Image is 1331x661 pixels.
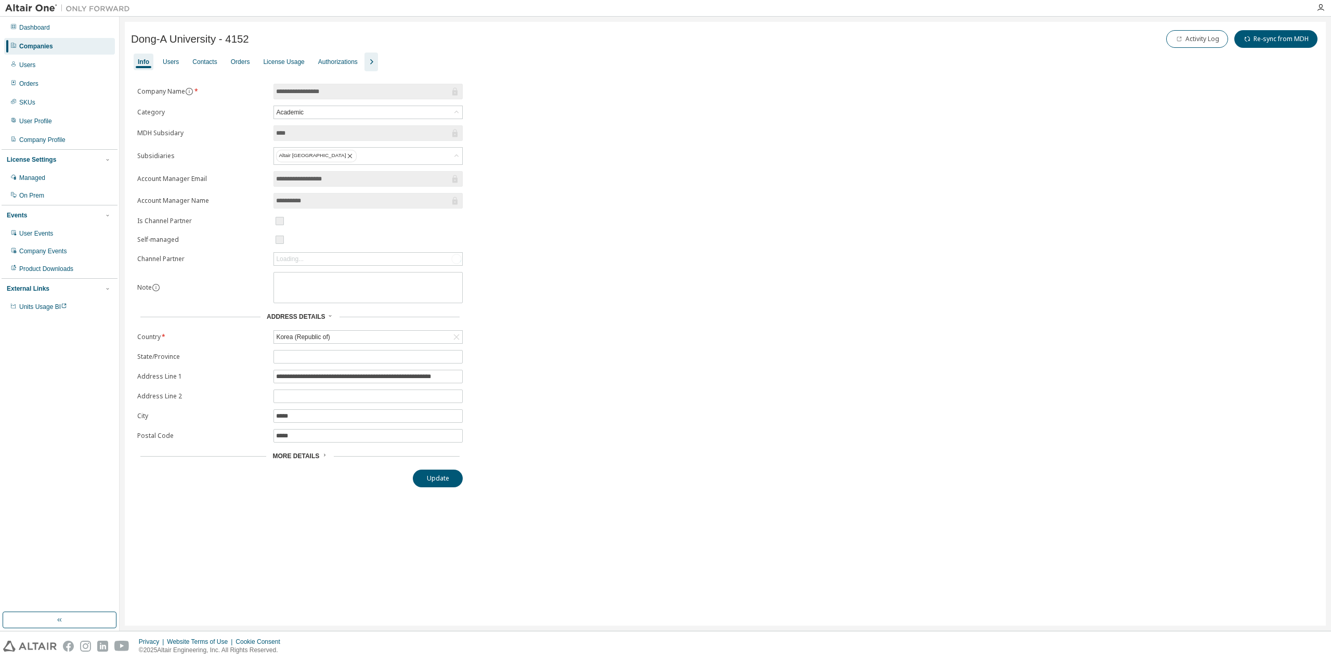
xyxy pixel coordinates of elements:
[137,392,267,400] label: Address Line 2
[274,106,462,119] div: Academic
[137,152,267,160] label: Subsidiaries
[3,641,57,652] img: altair_logo.svg
[137,432,267,440] label: Postal Code
[19,136,66,144] div: Company Profile
[185,87,193,96] button: information
[137,108,267,116] label: Category
[413,470,463,487] button: Update
[137,412,267,420] label: City
[167,638,236,646] div: Website Terms of Use
[137,255,267,263] label: Channel Partner
[192,58,217,66] div: Contacts
[152,283,160,292] button: information
[272,452,319,460] span: More Details
[231,58,250,66] div: Orders
[263,58,304,66] div: License Usage
[7,155,56,164] div: License Settings
[7,211,27,219] div: Events
[138,58,149,66] div: Info
[137,197,267,205] label: Account Manager Name
[139,638,167,646] div: Privacy
[19,61,35,69] div: Users
[137,87,267,96] label: Company Name
[274,331,462,343] div: Korea (Republic of)
[137,372,267,381] label: Address Line 1
[19,247,67,255] div: Company Events
[163,58,179,66] div: Users
[5,3,135,14] img: Altair One
[19,174,45,182] div: Managed
[1166,30,1228,48] button: Activity Log
[1234,30,1317,48] button: Re-sync from MDH
[267,313,325,320] span: Address Details
[19,303,67,310] span: Units Usage BI
[137,217,267,225] label: Is Channel Partner
[137,175,267,183] label: Account Manager Email
[275,107,305,118] div: Academic
[137,333,267,341] label: Country
[275,331,331,343] div: Korea (Republic of)
[137,283,152,292] label: Note
[7,284,49,293] div: External Links
[137,236,267,244] label: Self-managed
[19,191,44,200] div: On Prem
[19,42,53,50] div: Companies
[276,255,304,263] div: Loading...
[19,98,35,107] div: SKUs
[139,646,286,655] p: © 2025 Altair Engineering, Inc. All Rights Reserved.
[137,129,267,137] label: MDH Subsidary
[236,638,286,646] div: Cookie Consent
[19,80,38,88] div: Orders
[19,229,53,238] div: User Events
[19,117,52,125] div: User Profile
[274,148,462,164] div: Altair [GEOGRAPHIC_DATA]
[19,23,50,32] div: Dashboard
[80,641,91,652] img: instagram.svg
[63,641,74,652] img: facebook.svg
[114,641,129,652] img: youtube.svg
[274,253,462,265] div: Loading...
[97,641,108,652] img: linkedin.svg
[131,33,249,45] span: Dong-A University - 4152
[137,353,267,361] label: State/Province
[318,58,358,66] div: Authorizations
[19,265,73,273] div: Product Downloads
[276,150,357,162] div: Altair [GEOGRAPHIC_DATA]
